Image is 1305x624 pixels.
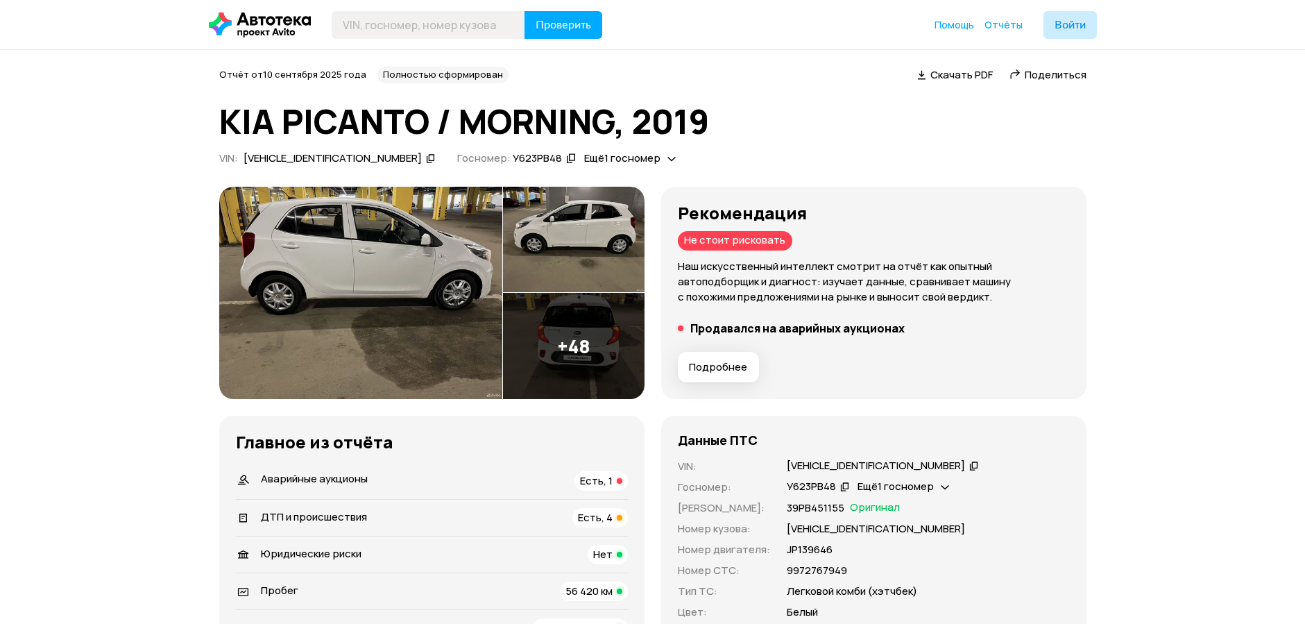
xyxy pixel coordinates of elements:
button: Подробнее [678,352,759,382]
div: У623РВ48 [787,480,836,494]
span: VIN : [219,151,238,165]
a: Скачать PDF [917,67,993,82]
span: Поделиться [1025,67,1086,82]
span: Юридические риски [261,546,361,561]
span: Отчёт от 10 сентября 2025 года [219,68,366,81]
span: 56 420 км [565,584,613,598]
div: [VEHICLE_IDENTIFICATION_NUMBER] [787,459,965,473]
div: Полностью сформирован [377,67,509,83]
p: [VEHICLE_IDENTIFICATION_NUMBER] [787,521,965,537]
span: Войти [1055,19,1086,31]
p: Номер СТС : [678,563,770,578]
p: Белый [787,605,818,620]
div: У623РВ48 [513,151,562,166]
h3: Главное из отчёта [236,432,628,452]
p: Тип ТС : [678,584,770,599]
div: [VEHICLE_IDENTIFICATION_NUMBER] [244,151,422,166]
span: Госномер: [457,151,511,165]
span: Ещё 1 госномер [858,479,934,494]
a: Поделиться [1009,67,1086,82]
span: Есть, 1 [580,473,613,488]
p: Госномер : [678,480,770,495]
p: [PERSON_NAME] : [678,500,770,516]
span: ДТП и происшествия [261,509,367,524]
span: Аварийные аукционы [261,471,368,486]
p: Цвет : [678,605,770,620]
span: Отчёты [984,18,1023,31]
p: Наш искусственный интеллект смотрит на отчёт как опытный автоподборщик и диагност: изучает данные... [678,259,1070,305]
p: JР139646 [787,542,833,557]
p: Номер двигателя : [678,542,770,557]
span: Помощь [935,18,974,31]
h3: Рекомендация [678,203,1070,223]
span: Подробнее [689,360,747,374]
button: Войти [1043,11,1097,39]
span: Ещё 1 госномер [584,151,660,165]
h4: Данные ПТС [678,432,758,448]
p: VIN : [678,459,770,474]
span: Проверить [536,19,591,31]
input: VIN, госномер, номер кузова [332,11,525,39]
span: Оригинал [850,500,900,516]
p: 39РВ451155 [787,500,844,516]
h1: KIA PICANTO / MORNING, 2019 [219,103,1086,140]
span: Нет [593,547,613,562]
span: Скачать PDF [930,67,993,82]
a: Отчёты [984,18,1023,32]
h5: Продавался на аварийных аукционах [690,321,905,335]
span: Пробег [261,583,298,598]
span: Есть, 4 [578,510,613,525]
p: 9972767949 [787,563,847,578]
div: Не стоит рисковать [678,231,792,251]
p: Номер кузова : [678,521,770,537]
a: Помощь [935,18,974,32]
p: Легковой комби (хэтчбек) [787,584,917,599]
button: Проверить [524,11,602,39]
